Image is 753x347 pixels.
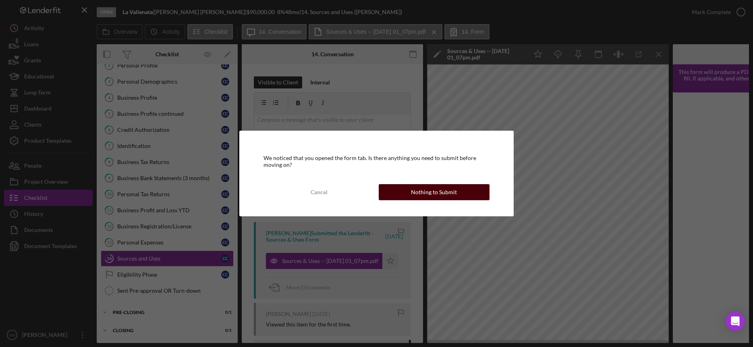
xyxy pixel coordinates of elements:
div: Nothing to Submit [411,184,457,200]
button: Nothing to Submit [379,184,490,200]
div: We noticed that you opened the form tab. Is there anything you need to submit before moving on? [263,155,490,168]
div: Open Intercom Messenger [726,312,745,331]
div: Cancel [311,184,328,200]
button: Cancel [263,184,374,200]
